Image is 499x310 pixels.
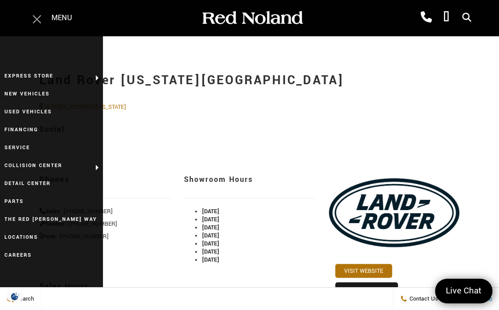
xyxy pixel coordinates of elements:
[202,207,219,215] strong: [DATE]
[441,285,486,297] span: Live Chat
[184,170,315,189] h3: Showroom Hours
[328,161,460,264] img: Land Rover Colorado Springs
[4,292,25,301] img: Opt-Out Icon
[335,282,398,296] a: New Inventory
[202,224,219,232] strong: [DATE]
[39,277,316,296] h3: Sales Hours
[200,10,303,26] img: Red Noland Auto Group
[407,295,438,303] span: Contact Us
[435,279,492,303] a: Live Chat
[39,120,460,139] h3: Social
[4,292,25,301] section: Click to Open Cookie Consent Modal
[202,232,219,240] strong: [DATE]
[202,215,219,224] strong: [DATE]
[202,240,219,248] strong: [DATE]
[39,63,460,99] h1: Land Rover [US_STATE][GEOGRAPHIC_DATA]
[202,256,219,264] strong: [DATE]
[335,264,392,278] a: Visit Website
[39,170,171,189] h3: Phones
[202,248,219,256] strong: [DATE]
